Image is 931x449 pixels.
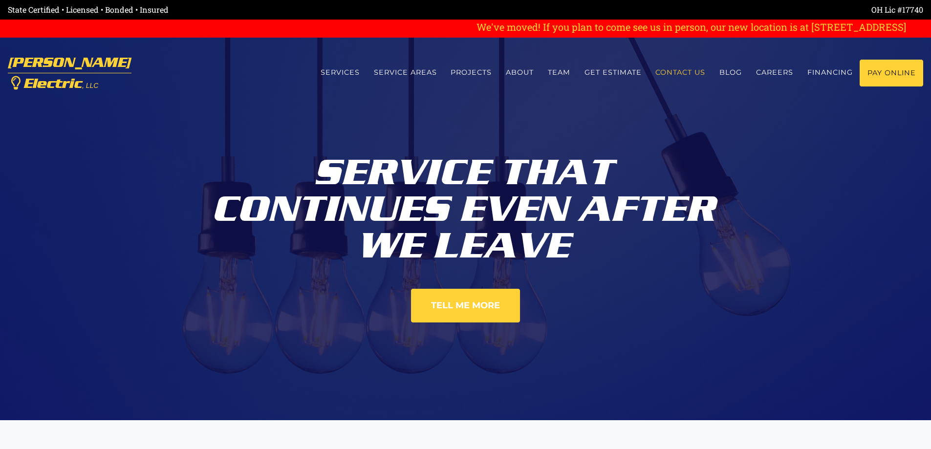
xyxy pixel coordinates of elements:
[195,147,737,264] div: Service That Continues Even After We Leave
[8,4,466,16] div: State Certified • Licensed • Bonded • Insured
[367,60,444,86] a: Service Areas
[411,289,520,322] a: Tell Me More
[444,60,499,86] a: Projects
[577,60,649,86] a: Get estimate
[860,60,923,86] a: Pay Online
[749,60,801,86] a: Careers
[313,60,367,86] a: Services
[466,4,924,16] div: OH Lic #17740
[8,50,131,96] a: [PERSON_NAME] Electric, LLC
[499,60,541,86] a: About
[649,60,713,86] a: Contact us
[713,60,749,86] a: Blog
[82,82,98,89] span: , LLC
[541,60,578,86] a: Team
[800,60,860,86] a: Financing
